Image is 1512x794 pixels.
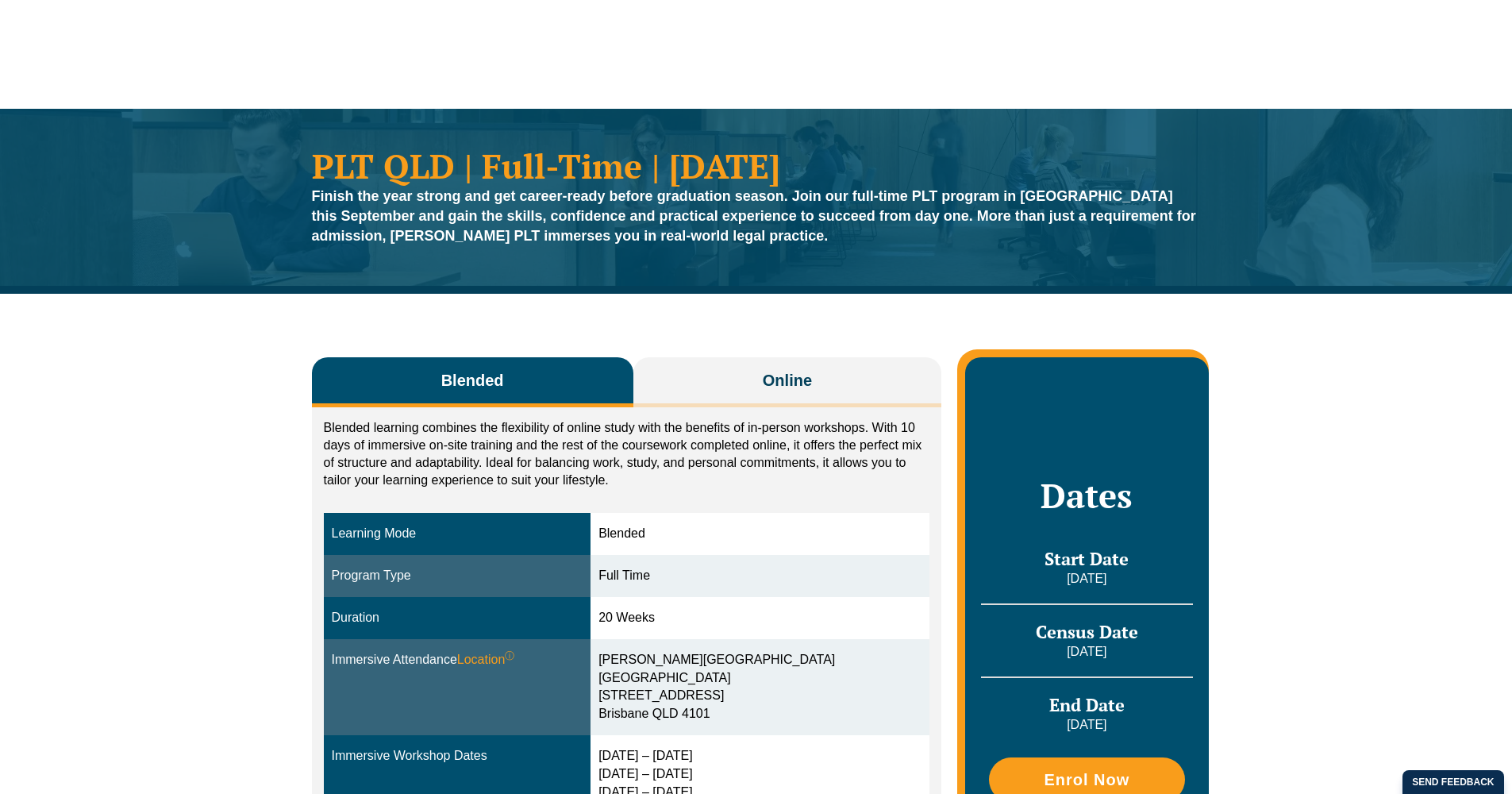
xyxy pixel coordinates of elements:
div: Immersive Attendance [332,651,583,669]
p: [DATE] [981,570,1192,588]
div: Full Time [598,567,921,585]
h1: PLT QLD | Full-Time | [DATE] [312,148,1201,183]
div: Learning Mode [332,525,583,543]
span: Blended [441,369,504,391]
h2: Dates [981,476,1192,515]
span: Online [763,369,812,391]
p: [DATE] [981,643,1192,661]
div: Duration [332,609,583,627]
div: Program Type [332,567,583,585]
strong: Finish the year strong and get career-ready before graduation season. Join our full-time PLT prog... [312,188,1196,244]
span: Census Date [1036,620,1138,643]
p: [DATE] [981,716,1192,734]
div: 20 Weeks [598,609,921,627]
div: Immersive Workshop Dates [332,747,583,765]
span: Location [457,651,515,669]
div: Blended [598,525,921,543]
span: Start Date [1045,547,1129,570]
span: Enrol Now [1044,772,1129,788]
span: End Date [1049,693,1125,716]
div: [PERSON_NAME][GEOGRAPHIC_DATA] [GEOGRAPHIC_DATA] [STREET_ADDRESS] Brisbane QLD 4101 [598,651,921,723]
p: Blended learning combines the flexibility of online study with the benefits of in-person workshop... [324,419,930,489]
sup: ⓘ [505,650,514,661]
